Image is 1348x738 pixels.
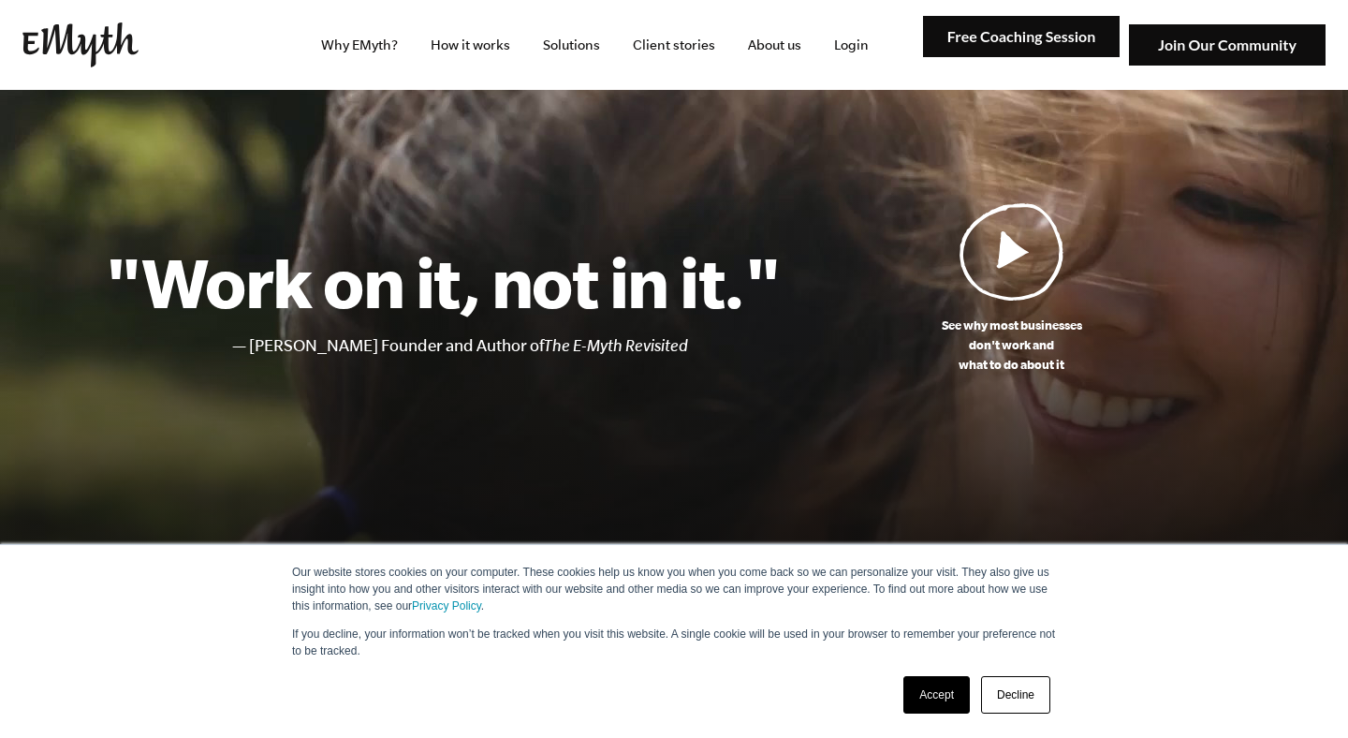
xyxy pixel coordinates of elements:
h1: "Work on it, not in it." [105,241,780,323]
p: See why most businesses don't work and what to do about it [780,316,1243,375]
img: EMyth [22,22,139,67]
p: Our website stores cookies on your computer. These cookies help us know you when you come back so... [292,564,1056,614]
p: If you decline, your information won’t be tracked when you visit this website. A single cookie wi... [292,626,1056,659]
img: Join Our Community [1129,24,1326,66]
a: Accept [903,676,970,714]
img: Play Video [960,202,1064,301]
li: [PERSON_NAME] Founder and Author of [249,332,780,360]
i: The E-Myth Revisited [544,336,688,355]
a: Decline [981,676,1050,714]
a: Privacy Policy [412,599,481,613]
img: Free Coaching Session [923,16,1120,58]
a: See why most businessesdon't work andwhat to do about it [780,202,1243,375]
